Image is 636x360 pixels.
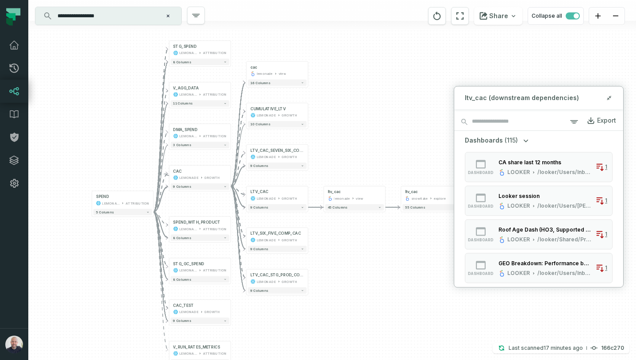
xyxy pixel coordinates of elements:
div: CAC [173,169,181,174]
div: /looker/Users/Inbal Mechoresh [537,270,592,277]
g: Edge from 132e369a53d1aeadf859b31b2cdb425a to 8a87830031fda639d2e3b94404ce4312 [230,186,245,278]
span: 16 columns [250,81,270,85]
span: 9 columns [250,247,268,251]
span: 10 columns [250,122,270,126]
span: dashboard [468,271,494,276]
div: GROWTH [282,237,297,243]
div: V_AGG_DATA [173,85,199,91]
div: LOOKER [507,202,530,209]
div: LEMONADE [257,113,276,118]
g: Edge from 132e369a53d1aeadf859b31b2cdb425a to e005d81a12ec0b25cdc6c5ecb18b85d2 [230,112,245,187]
p: Last scanned [509,344,583,352]
span: (115) [505,136,518,145]
div: Export [597,116,616,124]
div: view [356,196,363,201]
div: GROWTH [204,175,220,180]
span: 9 columns [250,205,268,209]
div: ltv_cac [328,190,341,195]
div: LEMONADE [180,133,197,139]
span: 1 [605,264,607,271]
div: STG_GC_SPEND [173,261,204,267]
div: /looker/Shared/Product & Engineering/Home Squad [537,236,592,243]
div: GROWTH [282,196,297,201]
span: Dashboards [465,136,503,145]
span: 1 [605,163,607,170]
button: zoom in [589,8,607,25]
div: GROWTH [282,279,297,284]
div: DMA_SPEND [173,127,197,132]
div: explore [434,196,446,201]
button: Collapse all [528,7,584,25]
div: LEMONADE [180,226,197,232]
span: dashboard [468,170,494,175]
div: LEMONADE [257,237,276,243]
div: LTV_CAC_SEVEN_SIX_COMP [250,148,304,153]
g: Edge from 41bb299049e5680a3012e718f29df7f7 to 59a354fbed266700bffe88a47637dc95 [153,212,168,349]
span: 9 columns [250,289,268,293]
g: Edge from 41bb299049e5680a3012e718f29df7f7 to 5b419986fe273aea60b045ff5e30ca94 [153,145,168,212]
button: dashboardLOOKER/looker/Shared/Product & Engineering/Home Squad1 [465,219,613,249]
div: view [279,71,286,77]
div: LTV_CAC [250,190,268,195]
div: CAC_TEST [173,303,194,308]
g: Edge from 41bb299049e5680a3012e718f29df7f7 to 1180b2c0ead0a86329e1e9c71bd892c8 [153,104,168,212]
div: LOOKER [507,169,530,176]
button: zoom out [607,8,625,25]
g: Edge from 41bb299049e5680a3012e718f29df7f7 to f86f41ee62ca82f176c289aa7bb686c9 [153,212,168,267]
div: ATTRIBUTION [203,226,227,232]
button: Last scanned[DATE] 7:19:19 PM166c270 [493,343,629,353]
g: Edge from 132e369a53d1aeadf859b31b2cdb425a to 1376bf7276375714f225dc61fab47264 [230,186,245,194]
g: Edge from 41bb299049e5680a3012e718f29df7f7 to 132e369a53d1aeadf859b31b2cdb425a [153,174,168,212]
g: Edge from 41bb299049e5680a3012e718f29df7f7 to 82e8040b5ba09b061499a2943564ac6f [153,49,168,212]
div: cac [250,65,257,70]
g: Edge from 41bb299049e5680a3012e718f29df7f7 to 4d4bb8914e15abb73063082a2bd1b459 [153,212,168,308]
div: SPEND_WITH_PRODUCT [173,220,220,225]
button: Clear search query [164,12,172,20]
div: LEMONADE [257,279,276,284]
span: 1 [605,231,607,238]
g: Edge from 41bb299049e5680a3012e718f29df7f7 to 4d4bb8914e15abb73063082a2bd1b459 [153,212,168,321]
div: ATTRIBUTION [203,92,227,97]
span: 8 columns [173,277,191,281]
div: LEMONADE [102,201,120,206]
div: SPEND [96,194,109,200]
g: Edge from 41bb299049e5680a3012e718f29df7f7 to 1180b2c0ead0a86329e1e9c71bd892c8 [153,91,168,212]
div: LTV_CAC_STG_PROD_COMP [250,273,304,278]
div: LOOKER [507,270,530,277]
div: GEO Breakdown: Performance by State (snapshot March 2025) [498,260,592,267]
span: ltv_cac (downstream dependencies) [465,93,579,102]
div: CUMULATIVE_LTV [250,106,286,112]
relative-time: Sep 8, 2025, 7:19 PM GMT+3 [544,345,583,351]
g: Edge from 41bb299049e5680a3012e718f29df7f7 to f86f41ee62ca82f176c289aa7bb686c9 [153,212,168,279]
div: /looker/Users/Ziv Assor [537,202,592,209]
h4: 166c270 [601,345,624,351]
span: 9 columns [173,185,191,189]
div: GROWTH [204,310,220,315]
g: Edge from 132e369a53d1aeadf859b31b2cdb425a to 132e369a53d1aeadf859b31b2cdb425a [164,174,235,186]
div: STG_SPEND [173,44,196,49]
span: 55 columns [405,205,425,209]
button: Share [474,7,522,25]
span: dashboard [468,204,494,209]
span: dashboard [468,238,494,242]
g: Edge from 132e369a53d1aeadf859b31b2cdb425a to da25eb95b7f5dfe39ce21f4f9db8f018 [230,186,245,236]
g: Edge from 41bb299049e5680a3012e718f29df7f7 to 5b419986fe273aea60b045ff5e30ca94 [153,132,168,212]
div: LOOKER [507,236,530,243]
span: 9 columns [173,319,191,323]
g: Edge from 41bb299049e5680a3012e718f29df7f7 to 21aef4d113bf85ba53f84007cb6ac536 [153,212,168,225]
img: avatar of Daniel Ochoa Bimblich [5,336,23,353]
button: dashboardLOOKER/looker/Users/Inbal Mechoresh1 [465,152,613,182]
span: 45 columns [328,205,348,209]
div: LTV_SIX_FIVE_COMP_CAC [250,231,301,236]
div: snowflake [411,196,428,201]
div: ATTRIBUTION [203,50,227,56]
span: 3 columns [173,143,191,147]
button: dashboardLOOKER/looker/Users/[PERSON_NAME]1 [465,186,613,216]
span: 1 [605,197,607,204]
div: lemonade [257,71,273,77]
a: Export [579,114,616,129]
div: Looker session [498,193,540,199]
button: Dashboards(115) [465,136,530,145]
button: dashboardLOOKER/looker/Users/Inbal Mechoresh1 [465,253,613,283]
div: ATTRIBUTION [126,201,149,206]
